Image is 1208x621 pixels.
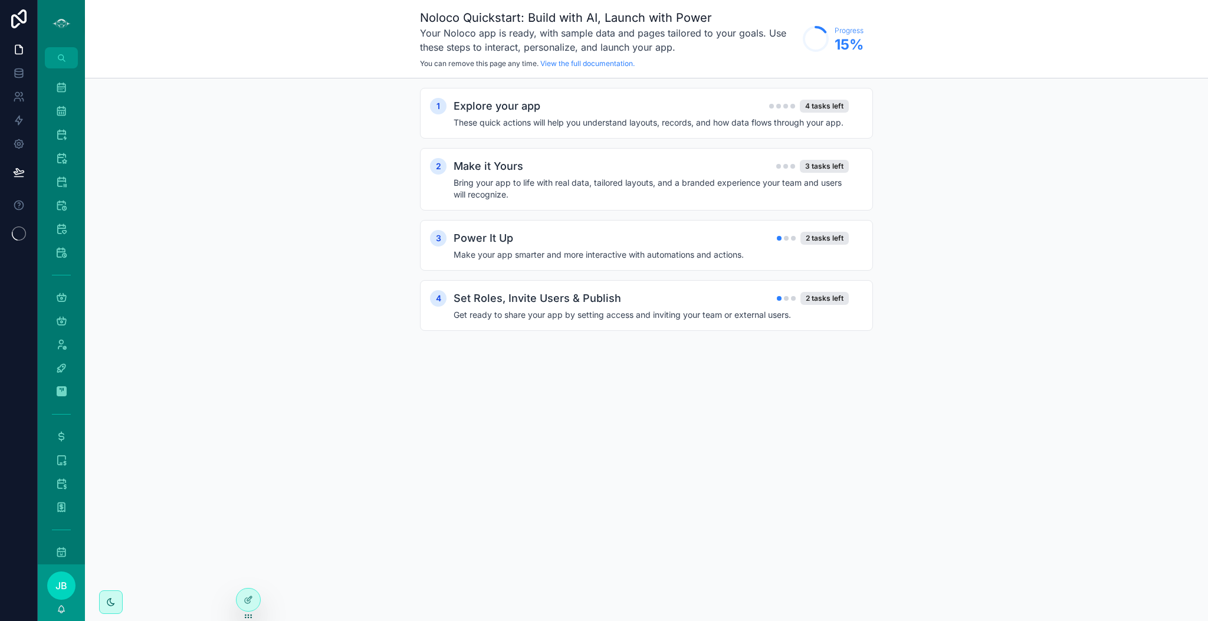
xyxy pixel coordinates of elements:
h2: Make it Yours [454,158,523,175]
h4: Bring your app to life with real data, tailored layouts, and a branded experience your team and u... [454,177,849,201]
h4: Make your app smarter and more interactive with automations and actions. [454,249,849,261]
div: 3 tasks left [800,160,849,173]
h4: Get ready to share your app by setting access and inviting your team or external users. [454,309,849,321]
div: 4 tasks left [800,100,849,113]
div: scrollable content [85,78,1208,364]
h1: Noloco Quickstart: Build with AI, Launch with Power [420,9,797,26]
span: Progress [835,26,864,35]
img: App logo [52,14,71,33]
div: 4 [430,290,447,307]
div: 2 [430,158,447,175]
div: 1 [430,98,447,114]
a: View the full documentation. [540,59,635,68]
h2: Explore your app [454,98,540,114]
div: scrollable content [38,68,85,564]
span: 15 % [835,35,864,54]
span: JB [55,579,67,593]
div: 3 [430,230,447,247]
span: You can remove this page any time. [420,59,539,68]
h3: Your Noloco app is ready, with sample data and pages tailored to your goals. Use these steps to i... [420,26,797,54]
h2: Power It Up [454,230,513,247]
h4: These quick actions will help you understand layouts, records, and how data flows through your app. [454,117,849,129]
div: 2 tasks left [800,292,849,305]
div: 2 tasks left [800,232,849,245]
h2: Set Roles, Invite Users & Publish [454,290,621,307]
